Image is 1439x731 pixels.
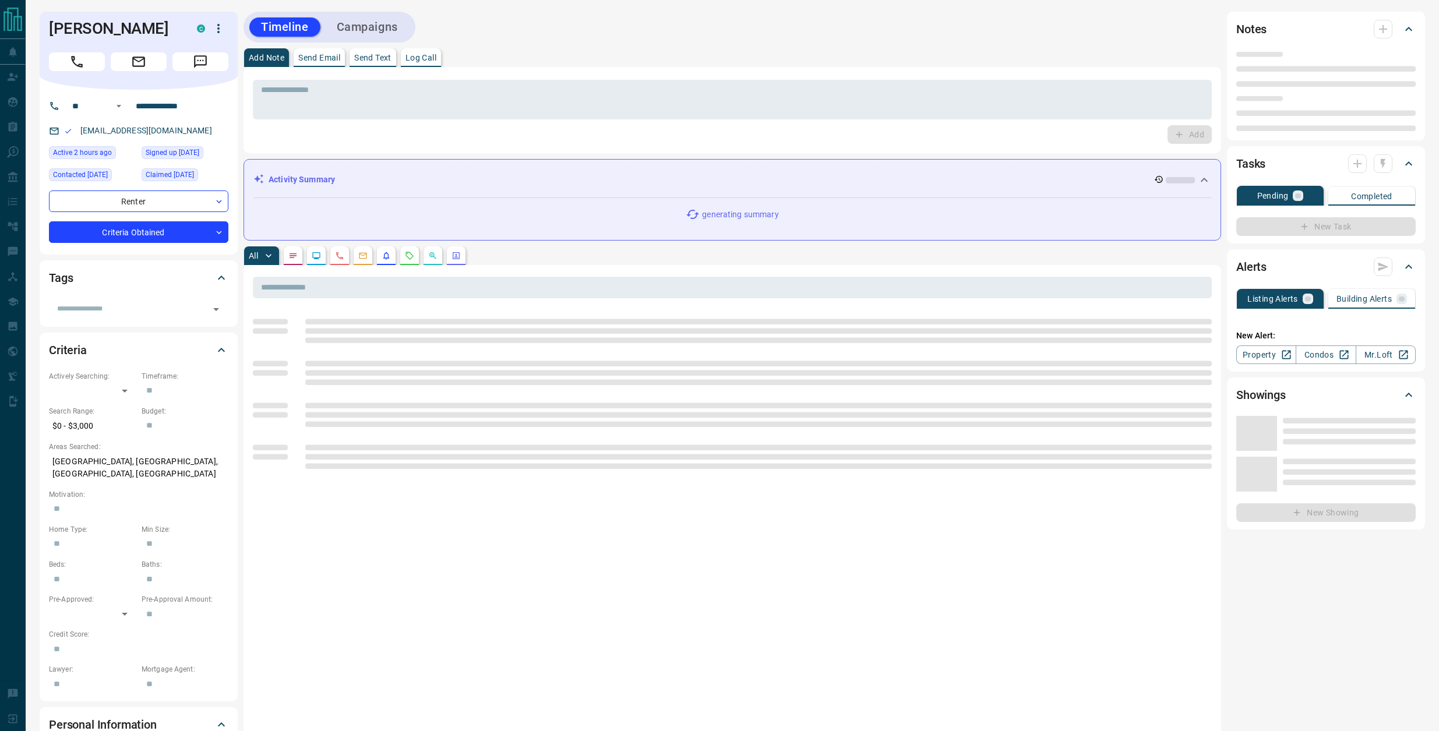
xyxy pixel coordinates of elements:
div: Tue Mar 10 2020 [142,168,228,185]
div: Sat Aug 16 2025 [49,146,136,163]
p: Send Email [298,54,340,62]
h2: Alerts [1236,257,1267,276]
p: Pre-Approved: [49,594,136,605]
div: Showings [1236,381,1416,409]
p: Mortgage Agent: [142,664,228,675]
p: Activity Summary [269,174,335,186]
span: Call [49,52,105,71]
p: Areas Searched: [49,442,228,452]
button: Open [112,99,126,113]
div: Notes [1236,15,1416,43]
div: Renter [49,190,228,212]
svg: Lead Browsing Activity [312,251,321,260]
h1: [PERSON_NAME] [49,19,179,38]
svg: Listing Alerts [382,251,391,260]
h2: Showings [1236,386,1286,404]
svg: Notes [288,251,298,260]
p: Log Call [405,54,436,62]
p: All [249,252,258,260]
svg: Requests [405,251,414,260]
button: Campaigns [325,17,410,37]
h2: Criteria [49,341,87,359]
div: condos.ca [197,24,205,33]
div: Tasks [1236,150,1416,178]
div: Thu Oct 05 2023 [49,168,136,185]
button: Timeline [249,17,320,37]
p: Pre-Approval Amount: [142,594,228,605]
svg: Emails [358,251,368,260]
p: Send Text [354,54,392,62]
p: Baths: [142,559,228,570]
div: Criteria Obtained [49,221,228,243]
h2: Notes [1236,20,1267,38]
p: Completed [1351,192,1392,200]
a: [EMAIL_ADDRESS][DOMAIN_NAME] [80,126,212,135]
p: Budget: [142,406,228,416]
div: Tags [49,264,228,292]
a: Property [1236,345,1296,364]
div: Alerts [1236,253,1416,281]
p: Motivation: [49,489,228,500]
p: generating summary [702,209,778,221]
p: $0 - $3,000 [49,416,136,436]
p: [GEOGRAPHIC_DATA], [GEOGRAPHIC_DATA], [GEOGRAPHIC_DATA], [GEOGRAPHIC_DATA] [49,452,228,483]
p: Building Alerts [1336,295,1392,303]
svg: Calls [335,251,344,260]
p: Add Note [249,54,284,62]
span: Contacted [DATE] [53,169,108,181]
p: Actively Searching: [49,371,136,382]
p: Lawyer: [49,664,136,675]
h2: Tasks [1236,154,1265,173]
h2: Tags [49,269,73,287]
p: Listing Alerts [1247,295,1298,303]
a: Mr.Loft [1356,345,1416,364]
div: Criteria [49,336,228,364]
p: Pending [1257,192,1289,200]
span: Active 2 hours ago [53,147,112,158]
p: New Alert: [1236,330,1416,342]
p: Search Range: [49,406,136,416]
div: Tue Mar 10 2020 [142,146,228,163]
svg: Opportunities [428,251,438,260]
a: Condos [1296,345,1356,364]
span: Claimed [DATE] [146,169,194,181]
span: Email [111,52,167,71]
p: Timeframe: [142,371,228,382]
span: Message [172,52,228,71]
svg: Agent Actions [452,251,461,260]
svg: Email Valid [64,127,72,135]
p: Credit Score: [49,629,228,640]
div: Activity Summary [253,169,1211,190]
p: Beds: [49,559,136,570]
span: Signed up [DATE] [146,147,199,158]
p: Home Type: [49,524,136,535]
p: Min Size: [142,524,228,535]
button: Open [208,301,224,317]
